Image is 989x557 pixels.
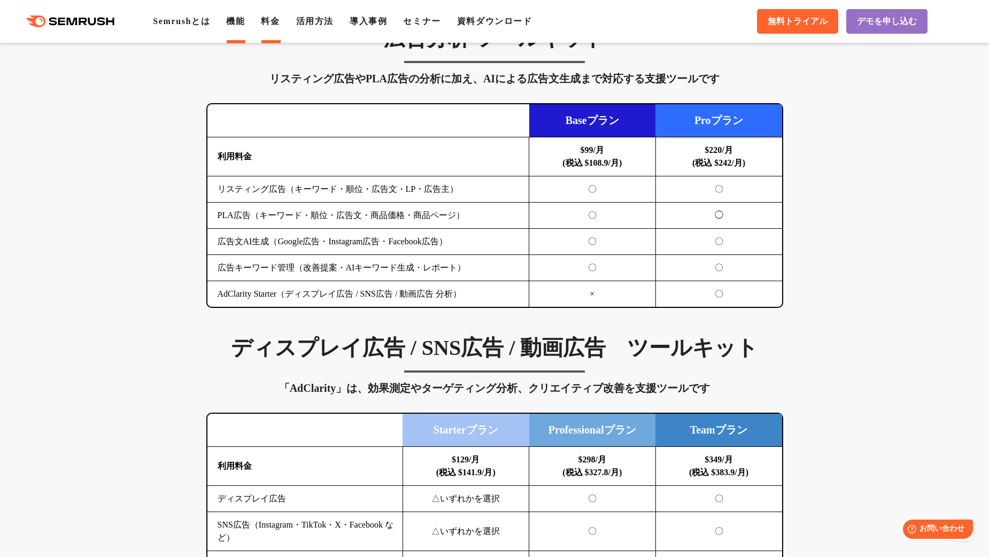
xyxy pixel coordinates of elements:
td: 〇 [655,229,782,255]
div: リスティング広告やPLA広告の分析に加え、AIによる広告文生成まで対応する支援ツールです [206,70,783,87]
td: Teamプラン [655,414,782,447]
b: $349/月 (税込 $383.9/月) [689,455,748,477]
td: 〇 [655,255,782,281]
b: 利用料金 [218,152,252,161]
td: Starterプラン [403,414,529,447]
td: 〇 [529,255,656,281]
td: 〇 [529,229,656,255]
td: AdClarity Starter（ディスプレイ広告 / SNS広告 / 動画広告 分析） [207,281,529,307]
iframe: Help widget launcher [894,515,977,545]
b: 利用料金 [218,461,252,470]
b: $99/月 (税込 $108.9/月) [562,145,622,167]
td: 〇 [529,512,656,551]
span: デモを申し込む [857,16,917,27]
a: 活用方法 [296,17,334,26]
td: 〇 [655,176,782,203]
a: 料金 [261,17,280,26]
td: Baseプラン [529,104,656,137]
td: 広告キーワード管理（改善提案・AIキーワード生成・レポート） [207,255,529,281]
a: 無料トライアル [757,9,838,34]
a: 資料ダウンロード [457,17,532,26]
td: 〇 [529,203,656,229]
td: 広告文AI生成（Google広告・Instagram広告・Facebook広告） [207,229,529,255]
td: リスティング広告（キーワード・順位・広告文・LP・広告主） [207,176,529,203]
a: Semrushとは [153,17,210,26]
td: SNS広告（Instagram・TikTok・X・Facebook など） [207,512,403,551]
td: Proプラン [655,104,782,137]
b: $129/月 (税込 $141.9/月) [436,455,496,477]
a: セミナー [403,17,441,26]
b: $220/月 (税込 $242/月) [692,145,745,167]
div: 「AdClarity」は、効果測定やターゲティング分析、クリエイティブ改善を支援ツールです [206,380,783,397]
b: $298/月 (税込 $327.8/月) [562,455,622,477]
a: 導入事例 [350,17,387,26]
td: ◯ [655,203,782,229]
a: 機能 [226,17,245,26]
h3: ディスプレイ広告 / SNS広告 / 動画広告 ツールキット [206,335,783,361]
a: デモを申し込む [846,9,928,34]
td: 〇 [529,176,656,203]
td: 〇 [655,486,782,512]
td: PLA広告（キーワード・順位・広告文・商品価格・商品ページ） [207,203,529,229]
td: ディスプレイ広告 [207,486,403,512]
span: 無料トライアル [768,16,828,27]
td: × [529,281,656,307]
td: Professionalプラン [529,414,656,447]
td: 〇 [529,486,656,512]
td: 〇 [655,281,782,307]
td: △いずれかを選択 [403,512,529,551]
td: △いずれかを選択 [403,486,529,512]
td: 〇 [655,512,782,551]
